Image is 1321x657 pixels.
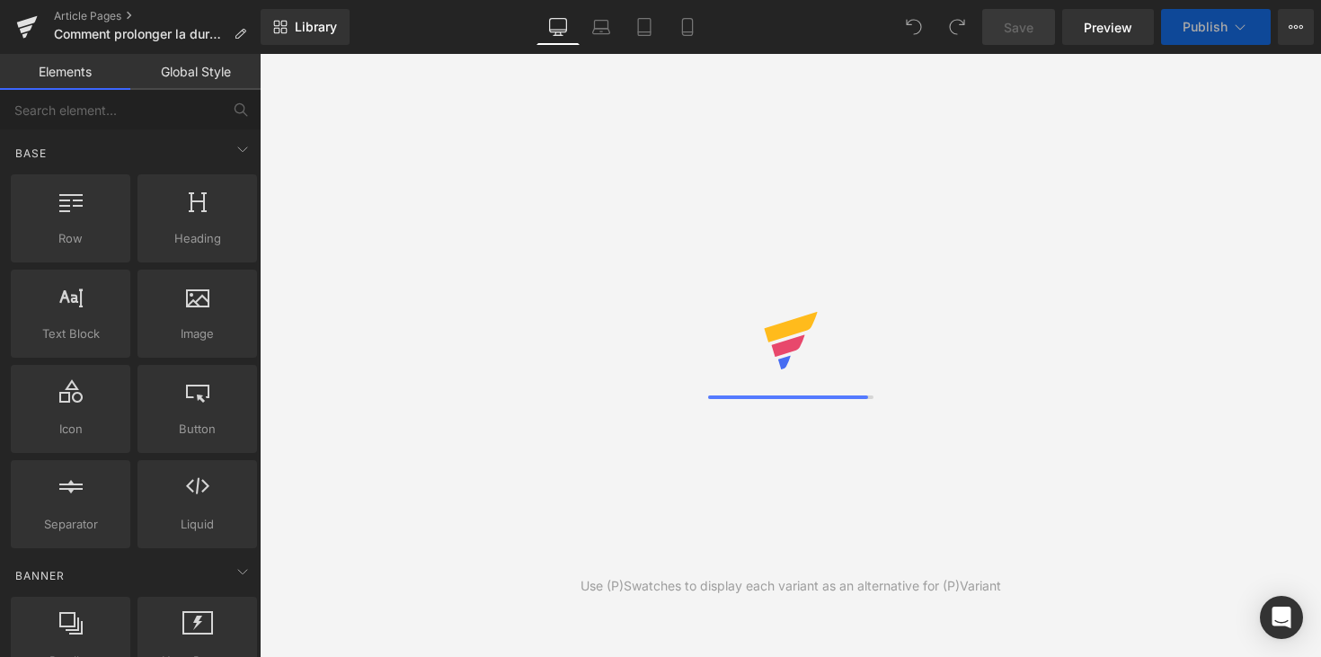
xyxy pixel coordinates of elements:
span: Library [295,19,337,35]
span: Icon [16,420,125,439]
span: Liquid [143,515,252,534]
a: Laptop [580,9,623,45]
span: Comment prolonger la durée de vie de la batterie de votre vélo électrique ? [54,27,226,41]
span: Separator [16,515,125,534]
div: Open Intercom Messenger [1260,596,1303,639]
button: Publish [1161,9,1271,45]
a: Mobile [666,9,709,45]
span: Preview [1084,18,1132,37]
a: Tablet [623,9,666,45]
span: Image [143,324,252,343]
a: New Library [261,9,350,45]
span: Banner [13,567,66,584]
a: Global Style [130,54,261,90]
div: Use (P)Swatches to display each variant as an alternative for (P)Variant [581,576,1001,596]
span: Publish [1183,20,1228,34]
button: Redo [939,9,975,45]
a: Article Pages [54,9,261,23]
span: Button [143,420,252,439]
button: Undo [896,9,932,45]
a: Desktop [536,9,580,45]
span: Heading [143,229,252,248]
button: More [1278,9,1314,45]
span: Save [1004,18,1033,37]
span: Base [13,145,49,162]
span: Text Block [16,324,125,343]
span: Row [16,229,125,248]
a: Preview [1062,9,1154,45]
